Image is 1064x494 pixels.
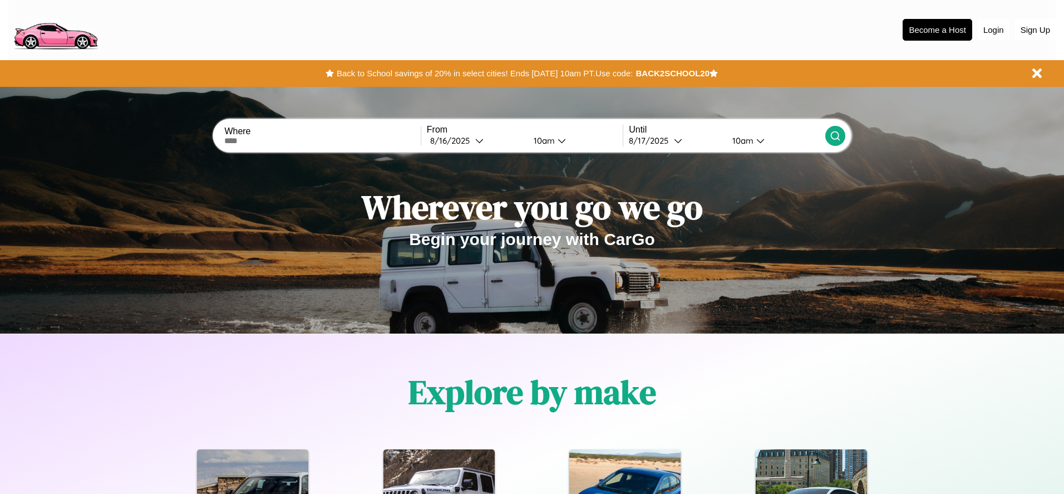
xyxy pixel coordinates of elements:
label: Where [224,126,420,136]
h1: Explore by make [408,369,656,415]
label: Until [629,125,825,135]
button: 10am [525,135,623,146]
img: logo [8,6,102,52]
button: 8/16/2025 [427,135,525,146]
b: BACK2SCHOOL20 [636,69,710,78]
button: Back to School savings of 20% in select cities! Ends [DATE] 10am PT.Use code: [334,66,636,81]
label: From [427,125,623,135]
button: Sign Up [1015,19,1056,40]
button: Login [978,19,1009,40]
button: Become a Host [903,19,972,41]
div: 8 / 17 / 2025 [629,135,674,146]
div: 8 / 16 / 2025 [430,135,475,146]
div: 10am [727,135,756,146]
button: 10am [723,135,825,146]
div: 10am [528,135,558,146]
